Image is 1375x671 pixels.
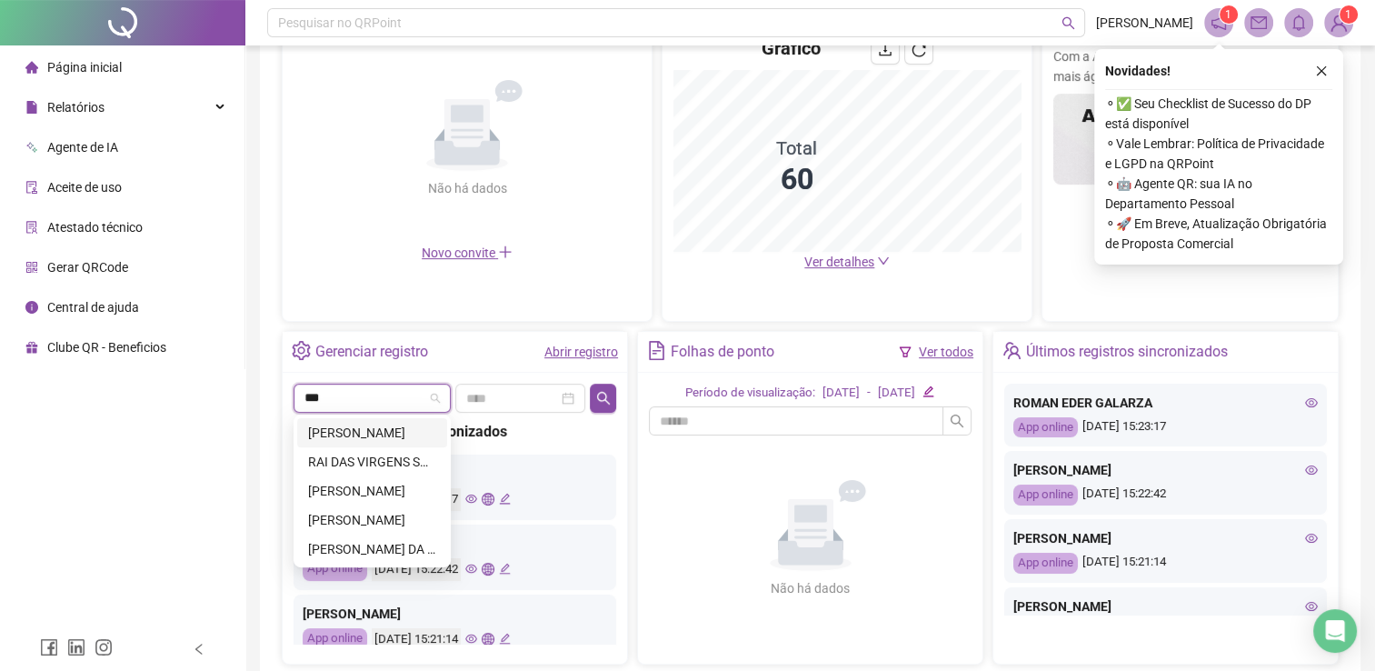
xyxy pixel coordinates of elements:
div: [PERSON_NAME] DA ANUNCIAÇÃO [308,539,436,559]
div: Período de visualização: [685,384,815,403]
span: file [25,101,38,114]
span: global [482,563,493,575]
div: [PERSON_NAME] [303,604,607,624]
span: eye [1305,464,1318,476]
span: eye [465,493,477,505]
div: ROMAN EDER GALARZA [1013,393,1318,413]
div: Roman [PERSON_NAME] [303,464,607,484]
span: search [596,391,611,406]
span: search [1061,16,1075,30]
div: [PERSON_NAME] [1013,528,1318,548]
div: - [867,384,871,403]
div: Open Intercom Messenger [1313,609,1357,653]
div: App online [303,628,367,651]
div: Não há dados [384,178,551,198]
span: Página inicial [47,60,122,75]
span: linkedin [67,638,85,656]
span: Novidades ! [1105,61,1171,81]
span: ⚬ ✅ Seu Checklist de Sucesso do DP está disponível [1105,94,1332,134]
p: Com a Assinatura Digital da QR, sua gestão fica mais ágil, segura e sem papelada. [1053,46,1327,86]
span: edit [922,386,934,397]
span: close [1315,65,1328,77]
div: [PERSON_NAME] [1013,460,1318,480]
div: Gerenciar registro [315,336,428,367]
span: plus [498,245,513,259]
a: Ver todos [919,345,973,359]
div: [DATE] 15:21:14 [1013,553,1318,574]
span: instagram [95,638,113,656]
div: RAI DAS VIRGENS SANTOS [308,452,436,472]
span: download [878,43,892,57]
span: eye [465,633,477,645]
span: setting [292,341,311,360]
span: edit [499,493,511,505]
div: RAILTON JESUS SANTOS [297,476,447,506]
div: [DATE] [878,384,915,403]
span: edit [499,563,511,575]
span: Aceite de uso [47,180,122,195]
div: Últimos registros sincronizados [301,420,609,443]
span: eye [1305,396,1318,409]
div: RAIMUNDO SOUZA DE OLIVEIRA [297,506,447,535]
span: team [1002,341,1021,360]
div: App online [1013,485,1078,506]
div: RAIR VÍTOR SANTOS DA ANUNCIAÇÃO [297,535,447,564]
span: 1 [1225,8,1231,21]
span: edit [499,633,511,645]
span: ⚬ 🚀 Em Breve, Atualização Obrigatória de Proposta Comercial [1105,214,1332,254]
span: Central de ajuda [47,300,139,315]
a: Ver detalhes down [804,255,890,269]
div: Últimos registros sincronizados [1026,336,1228,367]
span: bell [1290,15,1307,31]
span: qrcode [25,261,38,274]
div: Folhas de ponto [671,336,774,367]
div: App online [303,558,367,581]
span: [PERSON_NAME] [1096,13,1193,33]
span: left [193,643,205,656]
div: [DATE] 15:22:42 [372,558,461,581]
span: filter [899,346,912,358]
span: Gerar QRCode [47,260,128,275]
div: [PERSON_NAME] [1013,596,1318,616]
div: Não há dados [727,578,894,598]
span: notification [1211,15,1227,31]
span: audit [25,181,38,194]
div: [DATE] 15:23:17 [1013,417,1318,438]
div: [PERSON_NAME] [308,510,436,530]
span: search [950,414,964,428]
div: [PERSON_NAME] [308,423,436,443]
span: info-circle [25,301,38,314]
img: 94034 [1325,9,1352,36]
div: App online [1013,553,1078,574]
span: ⚬ 🤖 Agente QR: sua IA no Departamento Pessoal [1105,174,1332,214]
div: [PERSON_NAME] [308,481,436,501]
span: global [482,493,493,505]
span: global [482,633,493,645]
h4: Gráfico [762,35,821,61]
span: mail [1250,15,1267,31]
div: RAI DAS VIRGENS SANTOS [297,447,447,476]
span: Ver detalhes [804,255,874,269]
div: ADRIANO MORAIS DOS SANTOS [297,418,447,447]
img: banner%2F02c71560-61a6-44d4-94b9-c8ab97240462.png [1053,94,1327,185]
span: reload [912,43,926,57]
div: [DATE] [822,384,860,403]
span: Novo convite [422,245,513,260]
span: file-text [647,341,666,360]
div: [DATE] 15:21:14 [372,628,461,651]
span: Relatórios [47,100,105,115]
span: 1 [1345,8,1351,21]
sup: Atualize o seu contato no menu Meus Dados [1340,5,1358,24]
a: Abrir registro [544,345,618,359]
div: [PERSON_NAME] [303,534,607,554]
span: facebook [40,638,58,656]
span: down [877,255,890,267]
sup: 1 [1220,5,1238,24]
span: Atestado técnico [47,220,143,235]
span: eye [1305,600,1318,613]
div: [DATE] 15:22:42 [1013,485,1318,506]
span: solution [25,221,38,234]
span: ⚬ Vale Lembrar: Política de Privacidade e LGPD na QRPoint [1105,134,1332,174]
span: gift [25,341,38,354]
span: Agente de IA [47,140,118,155]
